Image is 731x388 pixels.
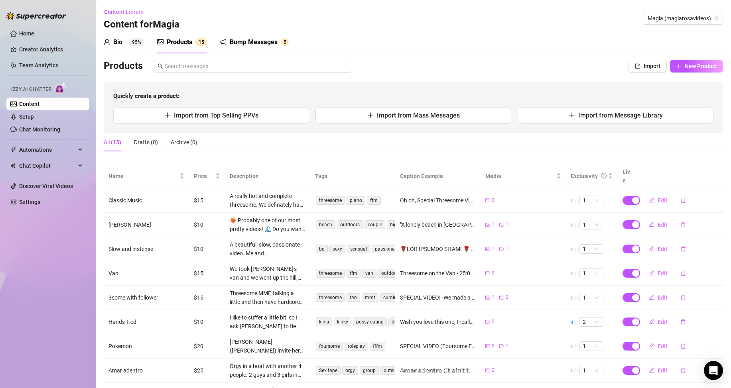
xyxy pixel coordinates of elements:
[380,293,414,302] span: cuminmouth
[492,318,495,325] span: 2
[230,289,305,306] div: Threesome MMF, talking a little and then have hardcore sex. I didn't have a threesome with 2 boys...
[680,198,686,203] span: delete
[492,342,495,350] span: 3
[518,108,713,123] button: Import from Message Library
[583,196,600,205] span: 1
[499,247,504,251] span: video-camera
[230,265,305,282] div: We took [PERSON_NAME]'s van and we went up the hill, with nice views of town. It was pretty sunny...
[714,16,719,21] span: team
[649,343,654,349] span: edit
[400,196,476,205] div: Oh oh, Special Threesome Video [DATE]!! Classic Music Bring us closer (with [PERSON_NAME]) (20:41...
[680,319,686,325] span: delete
[230,216,305,233] div: ❤️‍🔥 Probably one of our most pretty videos! 🌊 Do you want to watch the full 15min video having s...
[674,315,692,328] button: delete
[378,269,404,278] span: outdoors
[104,237,189,261] td: Slow and instense
[220,39,227,45] span: notification
[189,334,225,359] td: $20
[642,194,674,207] button: Edit
[164,112,171,118] span: plus
[230,192,305,209] div: A really hot and complete threesome. We definately had a lot of fun. [PERSON_NAME] is playing the...
[674,218,692,231] button: delete
[201,39,204,45] span: 5
[583,245,600,253] span: 1
[569,112,575,118] span: plus
[362,293,378,302] span: mmf
[388,317,418,326] span: doggystyle
[506,245,508,253] span: 1
[113,37,122,47] div: Bio
[316,342,343,351] span: foursome
[670,60,723,73] button: New Product
[400,220,476,229] div: "A lonely beach in [GEOGRAPHIC_DATA]" 🌴 ❤️‍🔥 Probably one of our most pretty videos! 🌊 Do you wan...
[195,38,207,46] sup: 15
[642,291,674,304] button: Edit
[578,112,663,119] span: Import from Message Library
[6,12,66,20] img: logo-BBDzfeDw.svg
[337,220,363,229] span: outdoors
[649,294,654,300] span: edit
[680,343,686,349] span: delete
[680,222,686,227] span: delete
[19,183,73,189] a: Discover Viral Videos
[19,114,34,120] a: Setup
[680,246,686,252] span: delete
[370,342,385,351] span: fffm
[680,270,686,276] span: delete
[492,366,495,374] span: 2
[104,286,189,310] td: 3some with follower
[648,12,718,24] span: Magia (magiarosavideos)
[601,173,607,178] span: info-circle
[674,243,692,255] button: delete
[353,317,387,326] span: pussy eating
[492,196,495,204] span: 2
[644,63,660,69] span: Import
[583,317,600,326] span: 2
[230,362,305,379] div: Orgy in a boat with another 4 people. 2 guys and 3 girls in total. Fun and amateur. One of the be...
[189,359,225,383] td: $25
[174,112,258,119] span: Import from Top Selling PPVs
[704,361,723,380] div: Open Intercom Messenger
[676,63,682,69] span: plus
[649,319,654,324] span: edit
[365,220,385,229] span: couple
[104,164,189,188] th: Name
[11,86,51,93] span: Izzy AI Chatter
[395,164,481,188] th: Caption Example
[485,368,490,373] span: video-camera
[19,30,34,37] a: Home
[360,366,379,375] span: group
[658,343,668,349] span: Edit
[674,291,692,304] button: delete
[583,220,600,229] span: 1
[680,368,686,373] span: delete
[108,172,178,180] span: Name
[635,63,640,69] span: import
[583,342,600,351] span: 1
[104,359,189,383] td: Amar adentro
[642,243,674,255] button: Edit
[19,126,60,133] a: Chat Monitoring
[642,315,674,328] button: Edit
[10,147,17,153] span: thunderbolt
[372,245,402,253] span: passionate
[485,222,490,227] span: picture
[629,60,667,73] button: Import
[506,221,508,228] span: 1
[189,310,225,334] td: $10
[642,364,674,377] button: Edit
[189,188,225,213] td: $15
[19,159,76,172] span: Chat Copilot
[329,245,345,253] span: sexy
[367,112,374,118] span: plus
[104,60,143,73] h3: Products
[506,294,508,301] span: 2
[281,38,289,46] sup: 5
[104,9,144,15] span: Content Library
[485,295,490,300] span: picture
[104,18,179,31] h3: Content for Magia
[583,366,600,375] span: 1
[685,63,717,69] span: New Product
[506,342,508,350] span: 1
[649,270,654,276] span: edit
